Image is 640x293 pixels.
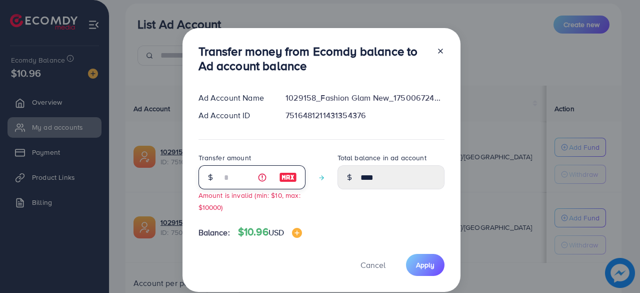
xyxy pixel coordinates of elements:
span: USD [268,227,284,238]
div: 1029158_Fashion Glam New_1750067246612 [277,92,452,104]
div: 7516481211431354376 [277,110,452,121]
h3: Transfer money from Ecomdy balance to Ad account balance [198,44,428,73]
button: Apply [406,254,444,275]
h4: $10.96 [238,226,302,238]
img: image [279,171,297,183]
label: Transfer amount [198,153,251,163]
img: image [292,228,302,238]
small: Amount is invalid (min: $10, max: $10000) [198,190,300,211]
div: Ad Account ID [190,110,278,121]
span: Apply [416,260,434,270]
button: Cancel [348,254,398,275]
label: Total balance in ad account [337,153,426,163]
span: Balance: [198,227,230,238]
div: Ad Account Name [190,92,278,104]
span: Cancel [360,259,385,270]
